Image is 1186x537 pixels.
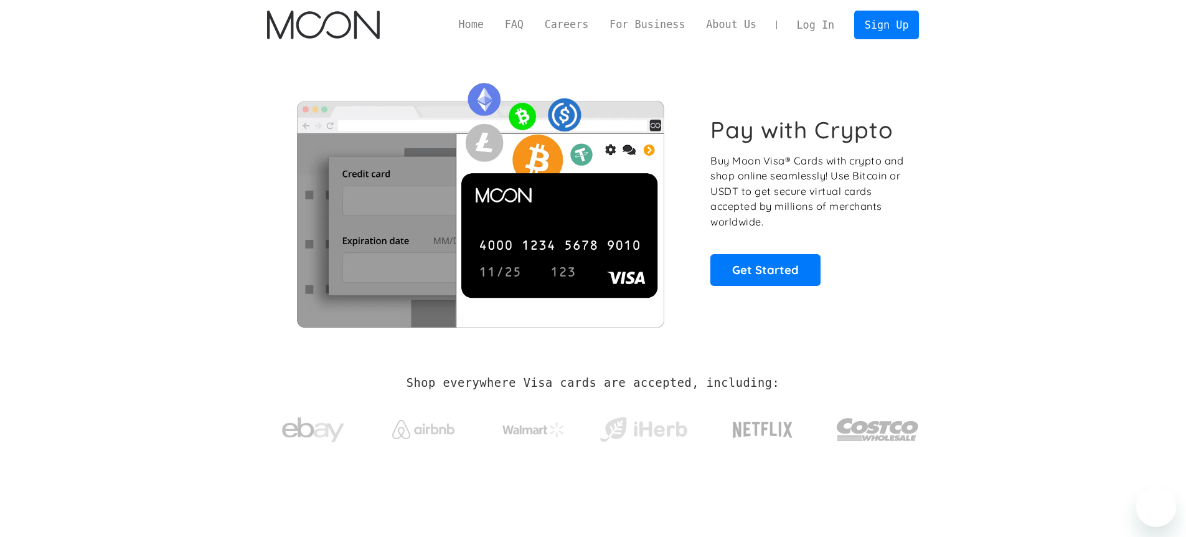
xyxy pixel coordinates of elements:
p: Buy Moon Visa® Cards with crypto and shop online seamlessly! Use Bitcoin or USDT to get secure vi... [710,153,905,230]
img: Walmart [502,422,565,437]
a: ebay [267,398,360,456]
a: Sign Up [854,11,919,39]
img: Netflix [732,414,794,445]
a: Log In [786,11,845,39]
a: iHerb [597,401,690,452]
a: Get Started [710,254,821,285]
h1: Pay with Crypto [710,116,893,144]
img: Costco [836,406,920,453]
h2: Shop everywhere Visa cards are accepted, including: [407,376,779,390]
img: Moon Logo [267,11,380,39]
a: About Us [695,17,767,32]
a: home [267,11,380,39]
a: FAQ [494,17,534,32]
a: For Business [599,17,695,32]
iframe: Button to launch messaging window [1136,487,1176,527]
a: Netflix [707,402,819,452]
a: Careers [534,17,599,32]
a: Costco [836,394,920,459]
img: ebay [282,411,344,450]
a: Home [448,17,494,32]
a: Airbnb [377,407,469,445]
img: iHerb [597,414,690,446]
img: Airbnb [392,420,454,439]
a: Walmart [487,410,580,444]
img: Moon Cards let you spend your crypto anywhere Visa is accepted. [267,74,694,327]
